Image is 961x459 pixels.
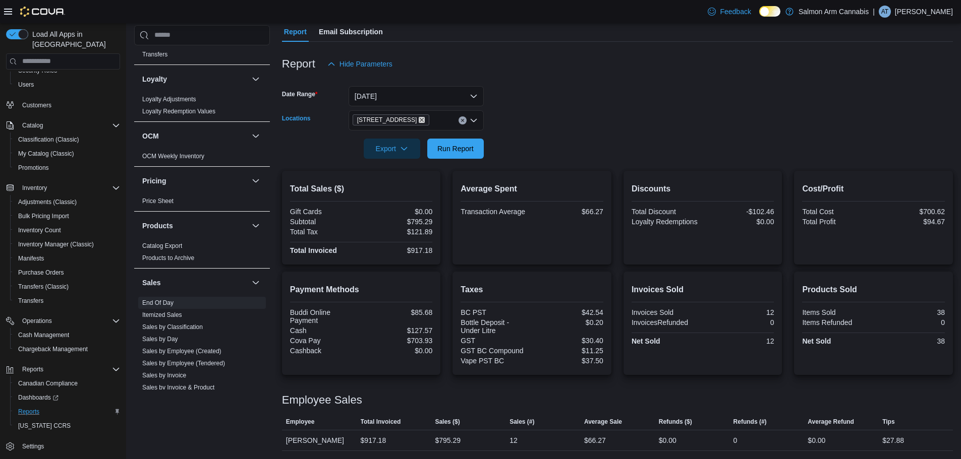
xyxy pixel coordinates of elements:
[370,139,414,159] span: Export
[14,281,73,293] a: Transfers (Classic)
[142,299,174,306] a: End Of Day
[2,181,124,195] button: Inventory
[250,175,262,187] button: Pricing
[142,347,221,355] span: Sales by Employee (Created)
[659,434,676,446] div: $0.00
[18,440,120,452] span: Settings
[290,228,359,236] div: Total Tax
[14,210,73,222] a: Bulk Pricing Import
[18,212,69,220] span: Bulk Pricing Import
[290,347,359,355] div: Cashback
[363,218,432,226] div: $795.29
[142,50,167,58] span: Transfers
[879,6,891,18] div: Amanda Toms
[632,318,701,326] div: InvoicesRefunded
[733,434,738,446] div: 0
[363,347,432,355] div: $0.00
[22,184,47,192] span: Inventory
[142,335,178,343] span: Sales by Day
[142,74,248,84] button: Loyalty
[14,377,82,389] a: Canadian Compliance
[286,418,315,426] span: Employee
[10,251,124,266] button: Manifests
[14,377,120,389] span: Canadian Compliance
[14,420,75,432] a: [US_STATE] CCRS
[290,183,433,195] h2: Total Sales ($)
[876,318,945,326] div: 0
[534,308,603,316] div: $42.54
[10,390,124,405] a: Dashboards
[142,311,182,319] span: Itemized Sales
[10,195,124,209] button: Adjustments (Classic)
[882,418,894,426] span: Tips
[142,153,204,160] a: OCM Weekly Inventory
[250,130,262,142] button: OCM
[18,331,69,339] span: Cash Management
[534,357,603,365] div: $37.50
[142,96,196,103] a: Loyalty Adjustments
[10,294,124,308] button: Transfers
[14,391,63,404] a: Dashboards
[18,136,79,144] span: Classification (Classic)
[427,139,484,159] button: Run Report
[142,360,225,367] a: Sales by Employee (Tendered)
[323,54,397,74] button: Hide Parameters
[18,283,69,291] span: Transfers (Classic)
[349,86,484,106] button: [DATE]
[705,218,774,226] div: $0.00
[705,208,774,216] div: -$102.46
[142,74,167,84] h3: Loyalty
[134,93,270,121] div: Loyalty
[18,182,120,194] span: Inventory
[14,224,65,236] a: Inventory Count
[282,58,315,70] h3: Report
[28,29,120,49] span: Load All Apps in [GEOGRAPHIC_DATA]
[14,224,120,236] span: Inventory Count
[290,337,359,345] div: Cova Pay
[18,254,44,263] span: Manifests
[142,372,186,379] a: Sales by Invoice
[14,267,120,279] span: Purchase Orders
[363,246,432,254] div: $917.18
[534,337,603,345] div: $30.40
[142,371,186,379] span: Sales by Invoice
[18,198,77,206] span: Adjustments (Classic)
[14,343,120,355] span: Chargeback Management
[10,328,124,342] button: Cash Management
[363,326,432,335] div: $127.57
[14,329,73,341] a: Cash Management
[18,363,120,375] span: Reports
[282,90,318,98] label: Date Range
[459,116,467,124] button: Clear input
[142,323,203,331] a: Sales by Classification
[881,6,888,18] span: AT
[876,308,945,316] div: 38
[142,221,248,231] button: Products
[18,394,59,402] span: Dashboards
[14,148,78,160] a: My Catalog (Classic)
[14,420,120,432] span: Washington CCRS
[759,6,780,17] input: Dark Mode
[282,114,311,122] label: Locations
[364,139,420,159] button: Export
[2,98,124,112] button: Customers
[2,118,124,133] button: Catalog
[18,422,71,430] span: [US_STATE] CCRS
[142,336,178,343] a: Sales by Day
[142,242,182,249] a: Catalog Export
[142,197,174,205] span: Price Sheet
[705,318,774,326] div: 0
[14,252,48,265] a: Manifests
[18,315,120,327] span: Operations
[142,51,167,58] a: Transfers
[799,6,869,18] p: Salmon Arm Cannabis
[10,133,124,147] button: Classification (Classic)
[802,208,871,216] div: Total Cost
[10,419,124,433] button: [US_STATE] CCRS
[873,6,875,18] p: |
[142,278,248,288] button: Sales
[357,115,417,125] span: [STREET_ADDRESS]
[876,218,945,226] div: $94.67
[284,22,307,42] span: Report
